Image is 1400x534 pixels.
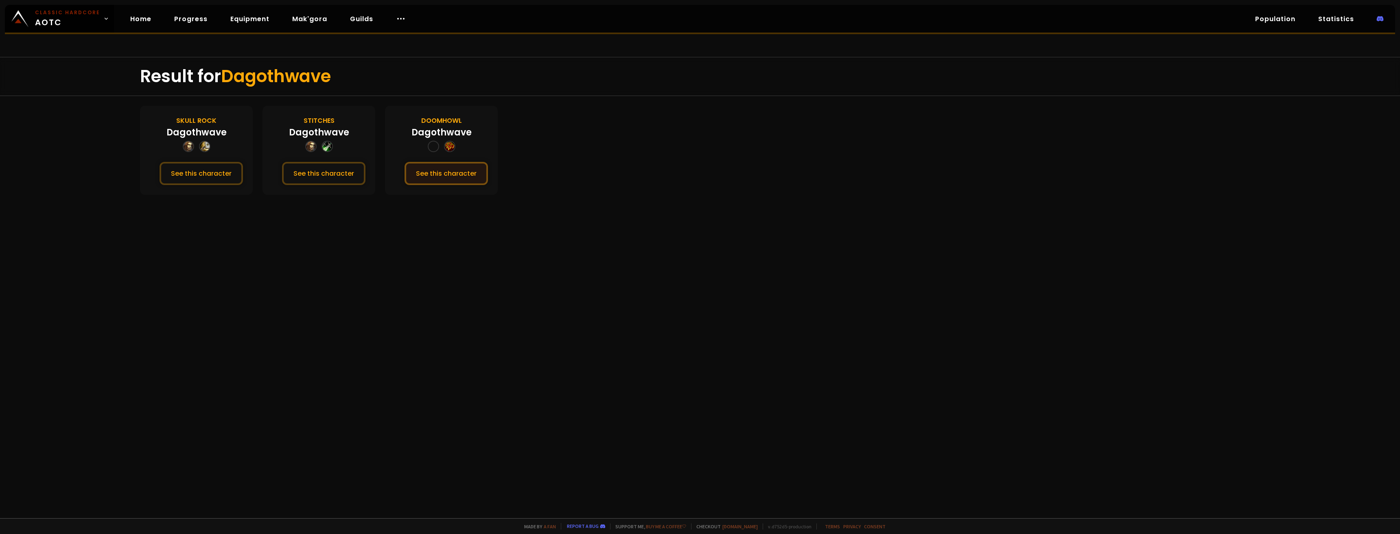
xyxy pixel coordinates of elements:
span: v. d752d5 - production [763,523,812,530]
a: Statistics [1312,11,1361,27]
span: Checkout [691,523,758,530]
a: Privacy [843,523,861,530]
small: Classic Hardcore [35,9,100,16]
a: Report a bug [567,523,599,529]
span: Made by [519,523,556,530]
button: See this character [405,162,488,185]
a: a fan [544,523,556,530]
a: Equipment [224,11,276,27]
span: Support me, [610,523,686,530]
button: See this character [282,162,365,185]
a: [DOMAIN_NAME] [722,523,758,530]
button: See this character [160,162,243,185]
a: Consent [864,523,886,530]
a: Home [124,11,158,27]
a: Guilds [343,11,380,27]
div: Result for [140,57,1260,96]
div: Stitches [304,116,335,126]
a: Progress [168,11,214,27]
div: Dagothwave [289,126,349,139]
div: Doomhowl [421,116,462,126]
div: Dagothwave [166,126,227,139]
a: Population [1249,11,1302,27]
a: Classic HardcoreAOTC [5,5,114,33]
a: Mak'gora [286,11,334,27]
a: Buy me a coffee [646,523,686,530]
div: Skull Rock [176,116,217,126]
span: AOTC [35,9,100,28]
div: Dagothwave [411,126,472,139]
a: Terms [825,523,840,530]
span: Dagothwave [221,64,331,88]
